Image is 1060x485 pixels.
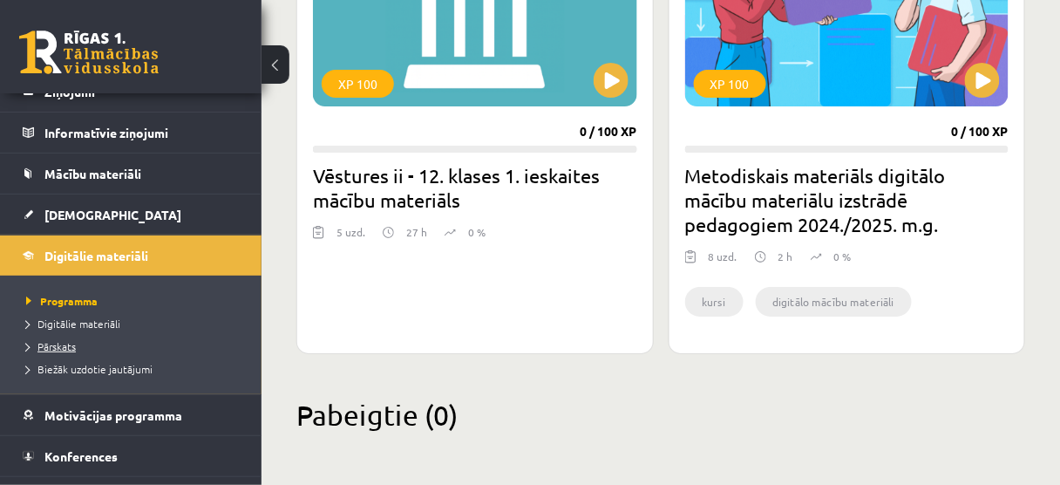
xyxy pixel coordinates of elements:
[26,339,76,353] span: Pārskats
[23,395,240,435] a: Motivācijas programma
[694,70,766,98] div: XP 100
[336,224,365,250] div: 5 uzd.
[23,195,240,235] a: [DEMOGRAPHIC_DATA]
[756,287,912,317] li: digitālo mācību materiāli
[778,249,793,264] p: 2 h
[44,407,182,423] span: Motivācijas programma
[685,163,1009,236] h2: Metodiskais materiāls digitālo mācību materiālu izstrādē pedagogiem 2024./2025. m.g.
[19,31,159,74] a: Rīgas 1. Tālmācības vidusskola
[26,361,244,377] a: Biežāk uzdotie jautājumi
[44,166,141,181] span: Mācību materiāli
[44,207,181,222] span: [DEMOGRAPHIC_DATA]
[296,398,1025,432] h2: Pabeigtie (0)
[26,293,244,309] a: Programma
[709,249,737,275] div: 8 uzd.
[23,113,240,153] a: Informatīvie ziņojumi
[406,224,427,240] p: 27 h
[26,338,244,354] a: Pārskats
[44,448,118,464] span: Konferences
[44,248,148,263] span: Digitālie materiāli
[834,249,852,264] p: 0 %
[313,163,637,212] h2: Vēstures ii - 12. klases 1. ieskaites mācību materiāls
[23,154,240,194] a: Mācību materiāli
[468,224,486,240] p: 0 %
[322,70,394,98] div: XP 100
[685,287,744,317] li: kursi
[23,236,240,276] a: Digitālie materiāli
[44,113,240,153] legend: Informatīvie ziņojumi
[26,317,120,331] span: Digitālie materiāli
[26,362,153,376] span: Biežāk uzdotie jautājumi
[23,436,240,476] a: Konferences
[26,316,244,331] a: Digitālie materiāli
[26,294,98,308] span: Programma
